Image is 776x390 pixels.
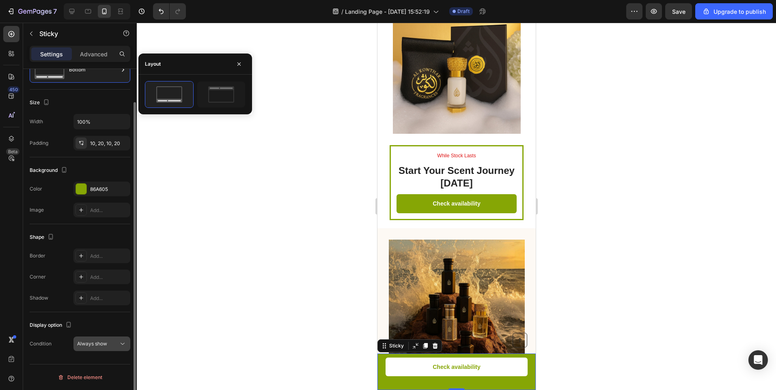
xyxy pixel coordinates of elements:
button: Save [665,3,692,19]
input: Auto [74,114,130,129]
div: Add... [90,253,128,260]
div: Add... [90,207,128,214]
p: Advanced [80,50,108,58]
div: Border [30,252,45,259]
div: Beta [6,148,19,155]
span: Save [672,8,685,15]
button: 7 [3,3,60,19]
div: Background [30,165,69,176]
div: Image [30,206,44,214]
div: Add... [90,274,128,281]
img: gempages_432750572815254551-5cd8faaa-21da-4943-932b-8778b0736614.webp [11,217,147,353]
div: Width [30,118,43,125]
div: Shape [30,232,56,243]
div: Upgrade to publish [702,7,766,16]
div: Delete element [58,373,102,382]
div: Shadow [30,294,48,302]
button: Always show [73,336,130,351]
div: Display option [30,320,73,331]
div: Undo/Redo [153,3,186,19]
iframe: Design area [377,23,536,390]
div: Layout [145,60,161,68]
div: Bottom [69,60,119,79]
div: Condition [30,340,52,347]
div: Color [30,185,42,193]
span: Landing Page - [DATE] 15:52:19 [345,7,430,16]
div: Corner [30,273,46,281]
button: Upgrade to publish [695,3,773,19]
span: Draft [457,8,470,15]
div: 10, 20, 10, 20 [90,140,128,147]
div: Open Intercom Messenger [748,350,768,370]
p: Sticky [39,29,108,39]
p: Settings [40,50,63,58]
span: / [341,7,343,16]
div: 450 [8,86,19,93]
p: 7 [53,6,57,16]
div: Padding [30,139,48,147]
div: 86A605 [90,186,128,193]
div: Add... [90,295,128,302]
button: Delete element [30,371,130,384]
div: Size [30,97,51,108]
span: Always show [77,341,107,347]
